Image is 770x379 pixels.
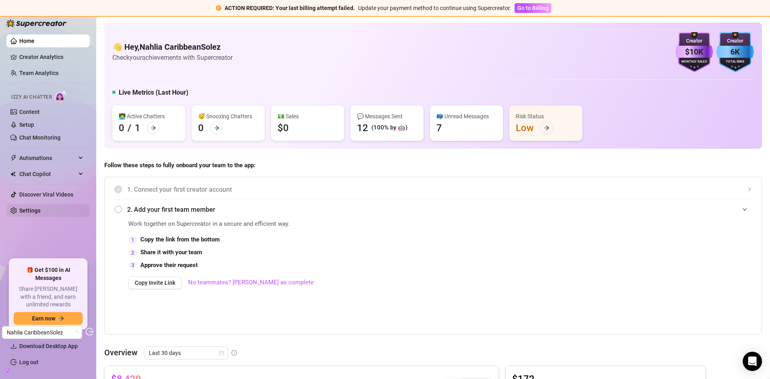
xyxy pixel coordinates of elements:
[19,343,78,349] span: Download Desktop App
[675,37,713,45] div: Creator
[59,316,64,321] span: arrow-right
[716,46,754,58] div: 6K
[19,359,38,365] a: Log out
[544,125,549,131] span: arrow-right
[515,3,551,13] button: Go to Billing
[231,350,237,356] span: info-circle
[4,368,10,373] span: build
[32,315,55,322] span: Earn now
[112,41,233,53] h4: 👋 Hey, Nahlia CaribbeanSolez
[743,352,762,371] div: Open Intercom Messenger
[19,134,61,141] a: Chat Monitoring
[104,162,255,169] strong: Follow these steps to fully onboard your team to the app:
[516,112,576,121] div: Risk Status
[716,59,754,65] div: Total Fans
[19,70,59,76] a: Team Analytics
[19,152,76,164] span: Automations
[357,122,368,134] div: 12
[278,122,289,134] div: $0
[198,122,204,134] div: 0
[112,53,233,63] article: Check your achievements with Supercreator
[114,200,752,219] div: 2. Add your first team member
[11,93,52,101] span: Izzy AI Chatter
[716,32,754,72] img: blue-badge-DgoSNQY1.svg
[128,276,182,289] button: Copy Invite Link
[104,347,138,359] article: Overview
[278,112,338,121] div: 💵 Sales
[10,155,17,161] span: thunderbolt
[19,51,83,63] a: Creator Analytics
[128,219,571,229] span: Work together on Supercreator in a secure and efficient way.
[119,112,179,121] div: 👩‍💻 Active Chatters
[14,266,83,282] span: 🎁 Get $100 in AI Messages
[747,187,752,192] span: collapsed
[119,88,188,97] h5: Live Metrics (Last Hour)
[6,19,67,27] img: logo-BBDzfeDw.svg
[358,5,511,11] span: Update your payment method to continue using Supercreator.
[19,109,40,115] a: Content
[219,351,224,355] span: calendar
[128,248,137,257] div: 2
[436,112,496,121] div: 📪 Unread Messages
[140,236,220,243] strong: Copy the link from the bottom
[19,38,34,44] a: Home
[114,180,752,199] div: 1. Connect your first creator account
[10,171,16,177] img: Chat Copilot
[225,5,355,11] strong: ACTION REQUIRED: Your last billing attempt failed.
[7,326,77,338] span: Nahlia CaribbeanSolez
[135,122,140,134] div: 1
[85,328,93,336] span: logout
[592,219,752,322] iframe: Adding Team Members
[742,207,747,212] span: expanded
[675,46,713,58] div: $10K
[515,5,551,11] a: Go to Billing
[14,312,83,325] button: Earn nowarrow-right
[140,249,202,256] strong: Share it with your team
[517,5,549,11] span: Go to Billing
[128,261,137,270] div: 3
[127,184,752,195] span: 1. Connect your first creator account
[675,59,713,65] div: Monthly Sales
[150,125,156,131] span: arrow-right
[198,112,258,121] div: 😴 Snoozing Chatters
[128,235,137,244] div: 1
[14,285,83,309] span: Share [PERSON_NAME] with a friend, and earn unlimited rewards
[149,347,223,359] span: Last 30 days
[357,112,417,121] div: 💬 Messages Sent
[675,32,713,72] img: purple-badge-B9DA21FR.svg
[436,122,442,134] div: 7
[135,280,175,286] span: Copy Invite Link
[371,123,407,133] div: (100% by 🤖)
[716,37,754,45] div: Creator
[216,5,221,11] span: exclamation-circle
[140,261,198,269] strong: Approve their request
[55,90,67,102] img: AI Chatter
[72,329,79,336] span: loading
[214,125,219,131] span: arrow-right
[19,207,41,214] a: Settings
[19,168,76,180] span: Chat Copilot
[127,205,752,215] span: 2. Add your first team member
[119,122,124,134] div: 0
[188,278,314,288] a: No teammates? [PERSON_NAME] as complete
[19,122,34,128] a: Setup
[10,343,17,349] span: download
[19,191,73,198] a: Discover Viral Videos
